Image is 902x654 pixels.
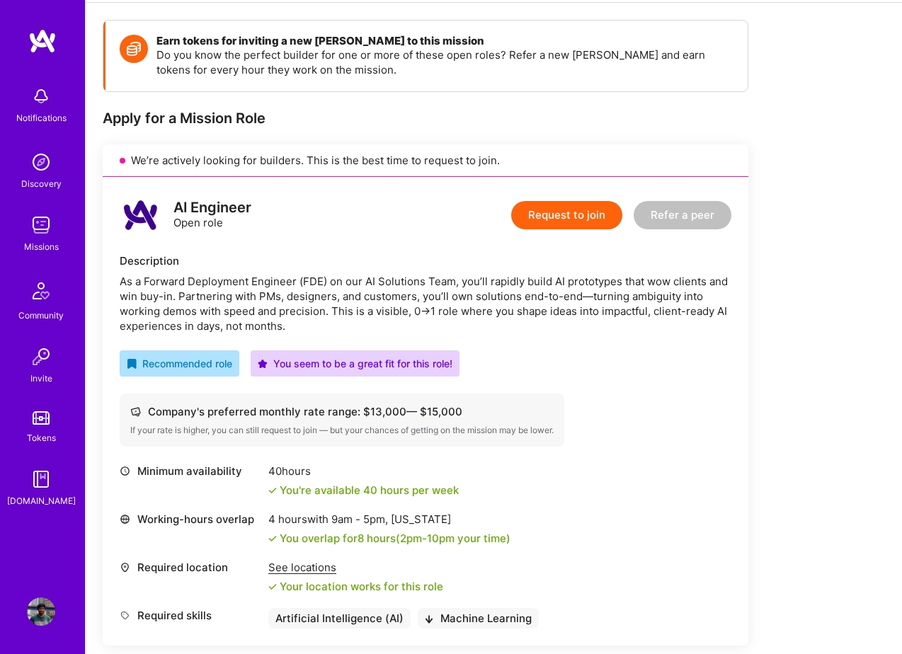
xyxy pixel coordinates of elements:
div: Recommended role [127,356,232,371]
span: 9am - 5pm , [329,512,391,526]
i: icon Check [268,583,277,591]
div: Minimum availability [120,464,261,478]
i: icon Tag [120,610,130,621]
div: Machine Learning [418,608,539,629]
div: Tokens [27,430,56,445]
div: Description [120,253,731,268]
i: icon Cash [130,406,141,417]
div: Working-hours overlap [120,512,261,527]
div: Open role [173,200,251,230]
img: User Avatar [27,597,55,626]
div: If your rate is higher, you can still request to join — but your chances of getting on the missio... [130,425,554,436]
div: You seem to be a great fit for this role! [258,356,452,371]
i: icon BlackArrowDown [425,615,433,624]
div: AI Engineer [173,200,251,215]
i: icon World [120,514,130,524]
div: Missions [24,239,59,254]
div: Required skills [120,608,261,623]
div: Notifications [16,110,67,125]
i: icon Check [268,486,277,495]
div: Company's preferred monthly rate range: $ 13,000 — $ 15,000 [130,404,554,419]
img: bell [27,82,55,110]
div: Community [18,308,64,323]
div: Discovery [21,176,62,191]
i: icon RecommendedBadge [127,359,137,369]
div: Invite [30,371,52,386]
div: Artificial Intelligence (AI) [268,608,411,629]
p: Do you know the perfect builder for one or more of these open roles? Refer a new [PERSON_NAME] an... [156,47,733,77]
button: Refer a peer [634,201,731,229]
div: Apply for a Mission Role [103,109,748,127]
h4: Earn tokens for inviting a new [PERSON_NAME] to this mission [156,35,733,47]
i: icon Location [120,562,130,573]
div: You're available 40 hours per week [268,483,459,498]
div: As a Forward Deployment Engineer (FDE) on our AI Solutions Team, you’ll rapidly build AI prototyp... [120,274,731,333]
div: You overlap for 8 hours ( your time) [280,531,510,546]
img: tokens [33,411,50,425]
i: icon PurpleStar [258,359,268,369]
div: Your location works for this role [268,579,443,594]
i: icon Check [268,534,277,543]
div: 40 hours [268,464,459,478]
img: logo [120,194,162,236]
a: User Avatar [23,597,59,626]
img: guide book [27,465,55,493]
img: logo [28,28,57,54]
img: Invite [27,343,55,371]
img: Token icon [120,35,148,63]
img: teamwork [27,211,55,239]
span: 2pm - 10pm [400,532,455,545]
div: See locations [268,560,443,575]
img: Community [24,274,58,308]
i: icon Clock [120,466,130,476]
div: Required location [120,560,261,575]
button: Request to join [511,201,622,229]
img: discovery [27,148,55,176]
div: We’re actively looking for builders. This is the best time to request to join. [103,144,748,177]
div: 4 hours with [US_STATE] [268,512,510,527]
div: [DOMAIN_NAME] [7,493,76,508]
